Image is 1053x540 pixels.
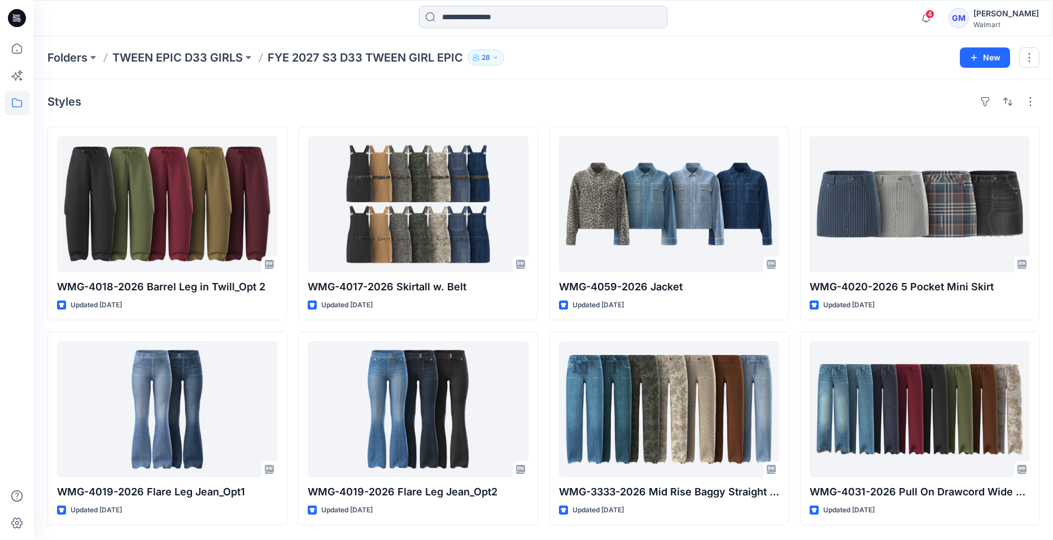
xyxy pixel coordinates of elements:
[573,504,624,516] p: Updated [DATE]
[71,504,122,516] p: Updated [DATE]
[57,484,277,500] p: WMG-4019-2026 Flare Leg Jean_Opt1
[308,341,528,477] a: WMG-4019-2026 Flare Leg Jean_Opt2
[71,299,122,311] p: Updated [DATE]
[573,299,624,311] p: Updated [DATE]
[268,50,463,66] p: FYE 2027 S3 D33 TWEEN GIRL EPIC
[308,279,528,295] p: WMG-4017-2026 Skirtall w. Belt
[57,279,277,295] p: WMG-4018-2026 Barrel Leg in Twill_Opt 2
[47,50,88,66] a: Folders
[810,341,1030,477] a: WMG-4031-2026 Pull On Drawcord Wide Leg_Opt3
[482,51,490,64] p: 28
[321,299,373,311] p: Updated [DATE]
[47,95,81,108] h4: Styles
[559,484,779,500] p: WMG-3333-2026 Mid Rise Baggy Straight Pant
[810,279,1030,295] p: WMG-4020-2026 5 Pocket Mini Skirt
[823,504,875,516] p: Updated [DATE]
[810,136,1030,272] a: WMG-4020-2026 5 Pocket Mini Skirt
[960,47,1010,68] button: New
[823,299,875,311] p: Updated [DATE]
[308,484,528,500] p: WMG-4019-2026 Flare Leg Jean_Opt2
[810,484,1030,500] p: WMG-4031-2026 Pull On Drawcord Wide Leg_Opt3
[559,136,779,272] a: WMG-4059-2026 Jacket
[949,8,969,28] div: GM
[57,136,277,272] a: WMG-4018-2026 Barrel Leg in Twill_Opt 2
[973,7,1039,20] div: [PERSON_NAME]
[559,279,779,295] p: WMG-4059-2026 Jacket
[308,136,528,272] a: WMG-4017-2026 Skirtall w. Belt
[57,341,277,477] a: WMG-4019-2026 Flare Leg Jean_Opt1
[559,341,779,477] a: WMG-3333-2026 Mid Rise Baggy Straight Pant
[973,20,1039,29] div: Walmart
[467,50,504,66] button: 28
[321,504,373,516] p: Updated [DATE]
[112,50,243,66] a: TWEEN EPIC D33 GIRLS
[925,10,934,19] span: 4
